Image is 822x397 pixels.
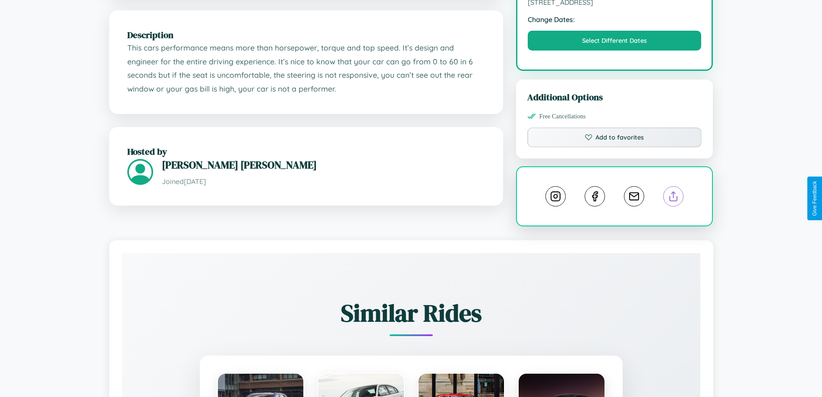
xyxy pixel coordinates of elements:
[812,181,818,216] div: Give Feedback
[528,15,702,24] strong: Change Dates:
[539,113,586,120] span: Free Cancellations
[152,296,670,330] h2: Similar Rides
[162,175,485,188] p: Joined [DATE]
[528,31,702,51] button: Select Different Dates
[527,91,702,103] h3: Additional Options
[127,29,485,41] h2: Description
[162,158,485,172] h3: [PERSON_NAME] [PERSON_NAME]
[127,41,485,96] p: This cars performance means more than horsepower, torque and top speed. It’s design and engineer ...
[527,127,702,147] button: Add to favorites
[127,145,485,158] h2: Hosted by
